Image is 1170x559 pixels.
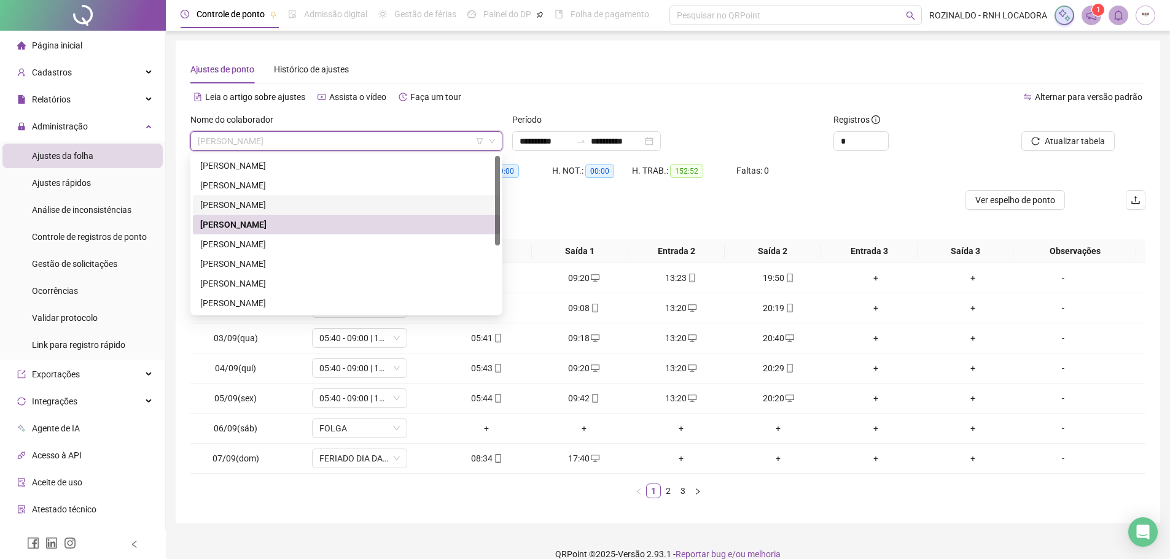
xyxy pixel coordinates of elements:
[540,391,627,405] div: 09:42
[17,370,26,379] span: export
[17,505,26,514] span: solution
[590,334,599,342] span: desktop
[661,484,676,498] li: 2
[200,159,493,172] div: [PERSON_NAME]
[193,175,500,195] div: ANTONIO GERALDO DA SILVA TORRES
[304,9,367,19] span: Admissão digital
[540,452,627,465] div: 17:40
[32,205,131,215] span: Análise de inconsistências
[443,391,530,405] div: 05:44
[1027,452,1099,465] div: -
[929,361,1016,375] div: +
[784,304,794,312] span: mobile
[197,9,265,19] span: Controle de ponto
[540,301,627,315] div: 09:08
[1128,517,1158,547] div: Open Intercom Messenger
[687,304,696,312] span: desktop
[638,301,725,315] div: 13:20
[929,301,1016,315] div: +
[736,166,769,175] span: Faltas: 0
[1058,9,1071,22] img: sparkle-icon.fc2bf0ac1784a2077858766a79e2daf3.svg
[32,232,147,242] span: Controle de registros de ponto
[929,391,1016,405] div: +
[393,364,400,372] span: down
[288,10,297,18] span: file-done
[1027,331,1099,345] div: -
[190,113,281,126] label: Nome do colaborador
[1023,93,1032,101] span: swap
[918,239,1014,263] th: Saída 3
[690,484,705,498] li: Próxima página
[17,478,26,487] span: audit
[32,259,117,269] span: Gestão de solicitações
[200,237,493,251] div: [PERSON_NAME]
[735,331,822,345] div: 20:40
[17,451,26,460] span: api
[821,239,918,263] th: Entrada 3
[467,10,476,18] span: dashboard
[493,454,502,463] span: mobile
[784,394,794,403] span: desktop
[540,331,627,345] div: 09:18
[32,151,93,161] span: Ajustes da folha
[661,484,675,498] a: 2
[735,452,822,465] div: +
[329,92,386,102] span: Assista o vídeo
[193,93,202,101] span: file-text
[1021,131,1115,151] button: Atualizar tabela
[552,164,632,178] div: H. NOT.:
[694,488,701,495] span: right
[274,63,349,76] div: Histórico de ajustes
[32,369,80,379] span: Exportações
[1113,10,1124,21] span: bell
[476,137,483,145] span: filter
[735,391,822,405] div: 20:20
[532,239,628,263] th: Saída 1
[32,450,82,460] span: Acesso à API
[540,271,627,285] div: 09:20
[618,549,645,559] span: Versão
[576,136,586,146] span: swap-right
[318,93,326,101] span: youtube
[1131,195,1141,205] span: upload
[378,10,387,18] span: sun
[638,422,725,435] div: +
[687,274,696,282] span: mobile
[735,361,822,375] div: 20:29
[571,9,649,19] span: Folha de pagamento
[638,271,725,285] div: 13:23
[1027,422,1099,435] div: -
[205,92,305,102] span: Leia o artigo sobre ajustes
[32,477,82,487] span: Aceite de uso
[17,122,26,131] span: lock
[735,422,822,435] div: +
[493,394,502,403] span: mobile
[590,364,599,372] span: desktop
[690,484,705,498] button: right
[483,9,531,19] span: Painel do DP
[193,274,500,293] div: MARCELLE PEREIRA DE OLIVEIRA
[638,331,725,345] div: 13:20
[832,391,919,405] div: +
[200,257,493,271] div: [PERSON_NAME]
[200,198,493,212] div: [PERSON_NAME]
[725,239,821,263] th: Saída 2
[32,423,80,433] span: Agente de IA
[32,121,88,131] span: Administração
[193,195,500,215] div: CLAUDIO VITORINO SILVA
[393,455,400,462] span: down
[45,537,58,549] span: linkedin
[832,331,919,345] div: +
[32,340,125,350] span: Link para registro rápido
[443,331,530,345] div: 05:41
[394,9,456,19] span: Gestão de férias
[200,179,493,192] div: [PERSON_NAME]
[64,537,76,549] span: instagram
[965,190,1065,210] button: Ver espelho de ponto
[929,452,1016,465] div: +
[1018,244,1131,258] span: Observações
[929,422,1016,435] div: +
[130,540,139,549] span: left
[190,63,254,76] div: Ajustes de ponto
[832,422,919,435] div: +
